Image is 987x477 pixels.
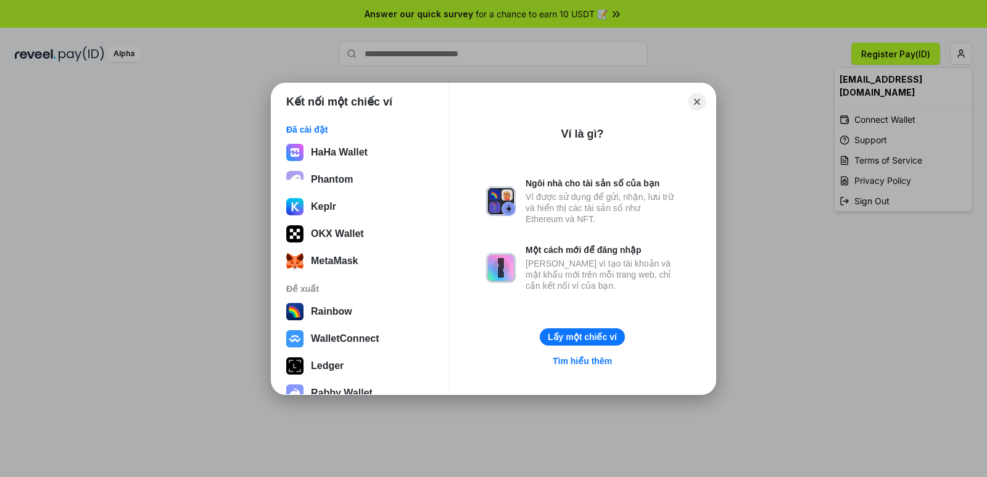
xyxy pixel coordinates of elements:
div: Ngôi nhà cho tài sản số của bạn [526,178,679,189]
div: HaHa Wallet [311,147,368,158]
button: Lấy một chiếc ví [540,328,625,346]
div: Rabby Wallet [311,388,373,399]
div: Tìm hiểu thêm [553,355,612,367]
img: svg+xml,%3Csvg%20xmlns%3D%22http%3A%2F%2Fwww.w3.org%2F2000%2Fsvg%22%20fill%3D%22none%22%20viewBox... [486,253,516,283]
img: 5VZ71FV6L7PA3gg3tXrdQ+DgLhC+75Wq3no69P3MC0NFQpx2lL04Ql9gHK1bRDjsSBIvScBnDTk1WrlGIZBorIDEYJj+rhdgn... [286,225,304,243]
button: Rainbow [283,299,437,324]
img: epq2vO3P5aLWl15yRS7Q49p1fHTx2Sgh99jU3kfXv7cnPATIVQHAx5oQs66JWv3SWEjHOsb3kKgmE5WNBxBId7C8gm8wEgOvz... [286,171,304,188]
div: Ledger [311,360,344,371]
div: Đề xuất [286,283,434,294]
img: svg+xml,%3Csvg%20xmlns%3D%22http%3A%2F%2Fwww.w3.org%2F2000%2Fsvg%22%20width%3D%2228%22%20height%3... [286,357,304,375]
button: OKX Wallet [283,222,437,246]
img: svg+xml;base64,PHN2ZyB3aWR0aD0iMzUiIGhlaWdodD0iMzQiIHZpZXdCb3g9IjAgMCAzNSAzNCIgZmlsbD0ibm9uZSIgeG... [286,252,304,270]
div: Phantom [311,174,353,185]
img: svg+xml,%3Csvg%20width%3D%2228%22%20height%3D%2228%22%20viewBox%3D%220%200%2028%2028%22%20fill%3D... [286,330,304,347]
button: HaHa Wallet [283,140,437,165]
img: ByMCUfJCc2WaAAAAAElFTkSuQmCC [286,198,304,215]
button: MetaMask [283,249,437,273]
a: Tìm hiểu thêm [545,353,619,369]
img: svg+xml,%3Csvg%20xmlns%3D%22http%3A%2F%2Fwww.w3.org%2F2000%2Fsvg%22%20fill%3D%22none%22%20viewBox... [286,384,304,402]
button: Ledger [283,354,437,378]
div: Một cách mới để đăng nhập [526,244,679,255]
img: svg+xml,%3Csvg%20xmlns%3D%22http%3A%2F%2Fwww.w3.org%2F2000%2Fsvg%22%20fill%3D%22none%22%20viewBox... [486,186,516,216]
div: [PERSON_NAME] vì tạo tài khoản và mật khẩu mới trên mỗi trang web, chỉ cần kết nối ví của bạn. [526,258,679,291]
div: Ví là gì? [561,127,603,141]
img: czlE1qaAbsgAAACV0RVh0ZGF0ZTpjcmVhdGUAMjAyNC0wNS0wN1QwMzo0NTo1MSswMDowMJbjUeUAAAAldEVYdGRhdGU6bW9k... [286,144,304,161]
button: Close [688,93,706,110]
div: Rainbow [311,306,352,317]
div: OKX Wallet [311,228,364,239]
button: Phantom [283,167,437,192]
button: Keplr [283,194,437,219]
div: Đã cài đặt [286,124,434,135]
div: MetaMask [311,255,358,267]
div: WalletConnect [311,333,379,344]
button: WalletConnect [283,326,437,351]
button: Rabby Wallet [283,381,437,405]
div: Ví được sử dụng để gửi, nhận, lưu trữ và hiển thị các tài sản số như Ethereum và NFT. [526,191,679,225]
h1: Kết nối một chiếc ví [286,94,392,109]
div: Keplr [311,201,336,212]
div: Lấy một chiếc ví [548,331,617,342]
img: svg+xml,%3Csvg%20width%3D%22120%22%20height%3D%22120%22%20viewBox%3D%220%200%20120%20120%22%20fil... [286,303,304,320]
